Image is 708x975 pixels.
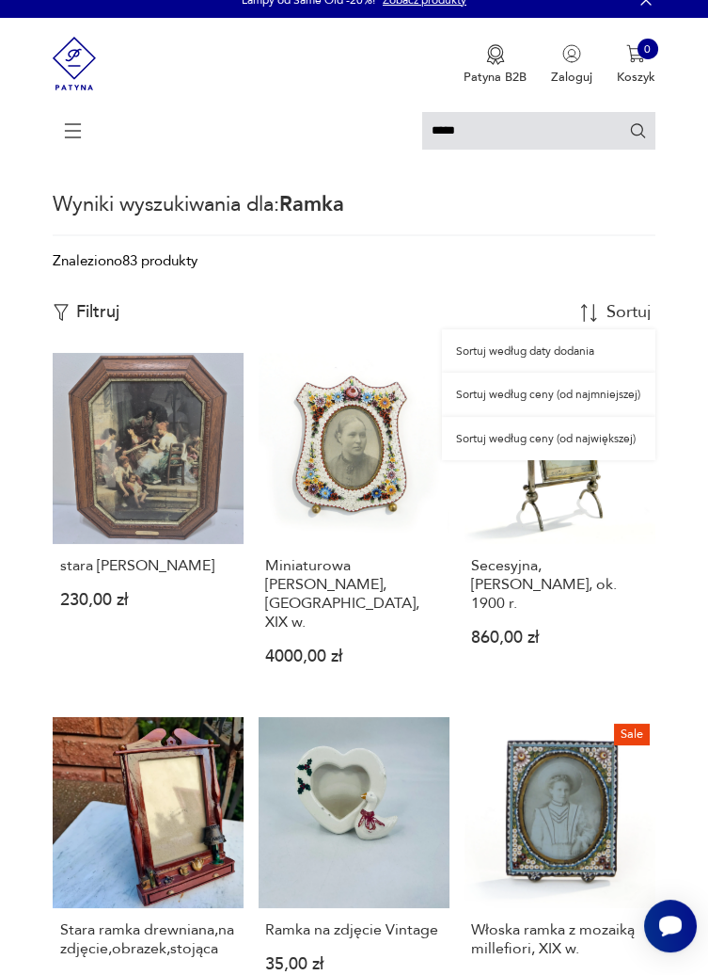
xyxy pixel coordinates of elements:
[60,920,237,958] h3: Stara ramka drewniana,na zdjęcie,obrazek,stojąca
[53,18,96,109] img: Patyna - sklep z meblami i dekoracjami vintage
[629,121,647,139] button: Szukaj
[265,556,442,631] h3: Miniaturowa [PERSON_NAME], [GEOGRAPHIC_DATA], XIX w.
[471,631,648,646] p: 860,00 zł
[265,920,442,939] h3: Ramka na zdjęcie Vintage
[265,958,442,972] p: 35,00 zł
[464,44,527,86] button: Patyna B2B
[606,304,653,321] div: Sortuj według daty dodania
[471,920,648,958] h3: Włoska ramka z mozaiką millefiori, XIX w.
[551,44,592,86] button: Zaloguj
[53,304,70,321] img: Ikonka filtrowania
[551,69,592,86] p: Zaloguj
[644,900,697,952] iframe: Smartsupp widget button
[442,329,654,373] div: Sortuj według daty dodania
[60,594,237,608] p: 230,00 zł
[464,353,655,693] a: Secesyjna, ruchoma ramka, ok. 1900 r.Secesyjna, [PERSON_NAME], ok. 1900 r.860,00 zł
[617,44,655,86] button: 0Koszyk
[464,69,527,86] p: Patyna B2B
[442,373,654,416] div: Sortuj według ceny (od najmniejszej)
[617,69,655,86] p: Koszyk
[53,251,197,272] div: Znaleziono 83 produkty
[471,556,648,613] h3: Secesyjna, [PERSON_NAME], ok. 1900 r.
[279,190,344,218] span: Ramka
[580,304,598,322] img: Sort Icon
[259,353,449,693] a: Miniaturowa ramka millefiori, Włochy, XIX w.Miniaturowa [PERSON_NAME], [GEOGRAPHIC_DATA], XIX w.4...
[265,650,442,664] p: 4000,00 zł
[626,44,645,63] img: Ikona koszyka
[486,44,505,65] img: Ikona medalu
[562,44,581,63] img: Ikonka użytkownika
[76,302,119,323] p: Filtruj
[464,44,527,86] a: Ikona medaluPatyna B2B
[53,353,244,693] a: stara ramka Angielskastara [PERSON_NAME]230,00 zł
[637,39,658,59] div: 0
[60,556,237,575] h3: stara [PERSON_NAME]
[53,302,118,323] button: Filtruj
[442,417,654,460] div: Sortuj według ceny (od największej)
[53,190,654,235] p: Wyniki wyszukiwania dla:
